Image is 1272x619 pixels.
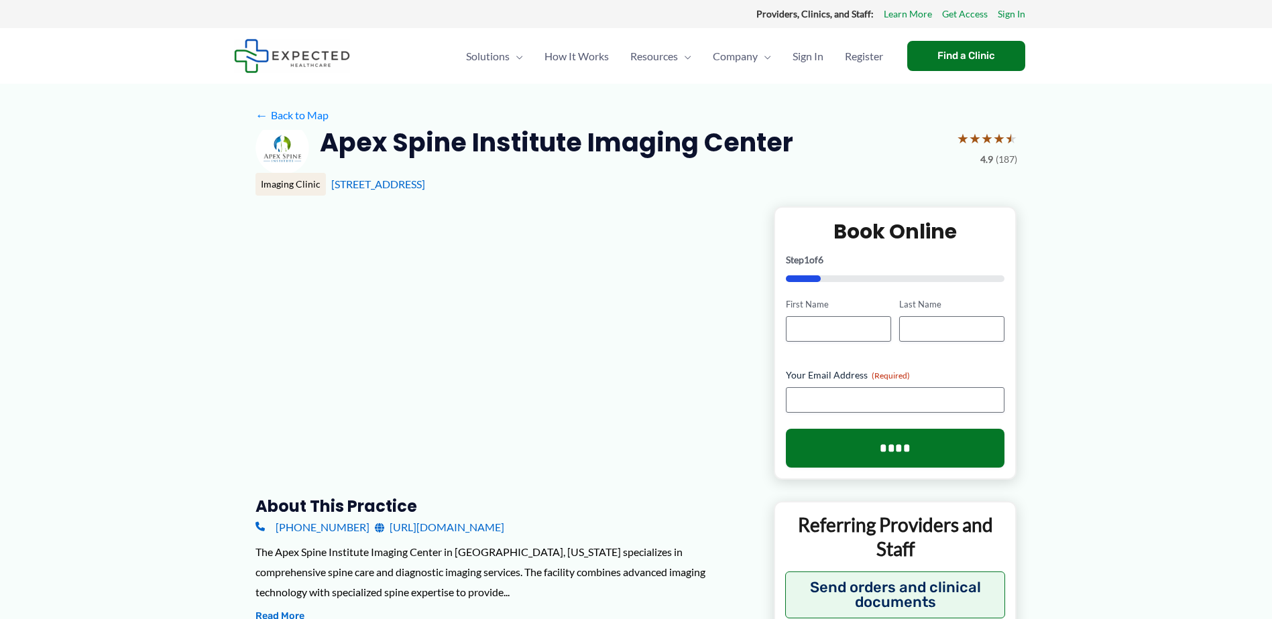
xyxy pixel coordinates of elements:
[884,5,932,23] a: Learn More
[255,517,369,537] a: [PHONE_NUMBER]
[510,33,523,80] span: Menu Toggle
[981,126,993,151] span: ★
[234,39,350,73] img: Expected Healthcare Logo - side, dark font, small
[678,33,691,80] span: Menu Toggle
[785,512,1006,561] p: Referring Providers and Staff
[957,126,969,151] span: ★
[793,33,823,80] span: Sign In
[255,105,329,125] a: ←Back to Map
[980,151,993,168] span: 4.9
[255,109,268,121] span: ←
[834,33,894,80] a: Register
[713,33,758,80] span: Company
[786,368,1005,382] label: Your Email Address
[996,151,1017,168] span: (187)
[455,33,534,80] a: SolutionsMenu Toggle
[998,5,1025,23] a: Sign In
[756,8,874,19] strong: Providers, Clinics, and Staff:
[818,254,823,265] span: 6
[702,33,782,80] a: CompanyMenu Toggle
[786,255,1005,265] p: Step of
[804,254,809,265] span: 1
[993,126,1005,151] span: ★
[907,41,1025,71] a: Find a Clinic
[786,298,891,311] label: First Name
[255,173,326,196] div: Imaging Clinic
[620,33,702,80] a: ResourcesMenu Toggle
[785,571,1006,618] button: Send orders and clinical documents
[845,33,883,80] span: Register
[782,33,834,80] a: Sign In
[455,33,894,80] nav: Primary Site Navigation
[375,517,504,537] a: [URL][DOMAIN_NAME]
[899,298,1004,311] label: Last Name
[942,5,988,23] a: Get Access
[255,496,752,517] h3: About this practice
[544,33,609,80] span: How It Works
[872,370,910,381] span: (Required)
[1005,126,1017,151] span: ★
[630,33,678,80] span: Resources
[758,33,771,80] span: Menu Toggle
[786,218,1005,245] h2: Book Online
[331,178,425,190] a: [STREET_ADDRESS]
[466,33,510,80] span: Solutions
[969,126,981,151] span: ★
[320,126,793,159] h2: Apex Spine Institute Imaging Center
[255,542,752,602] div: The Apex Spine Institute Imaging Center in [GEOGRAPHIC_DATA], [US_STATE] specializes in comprehen...
[534,33,620,80] a: How It Works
